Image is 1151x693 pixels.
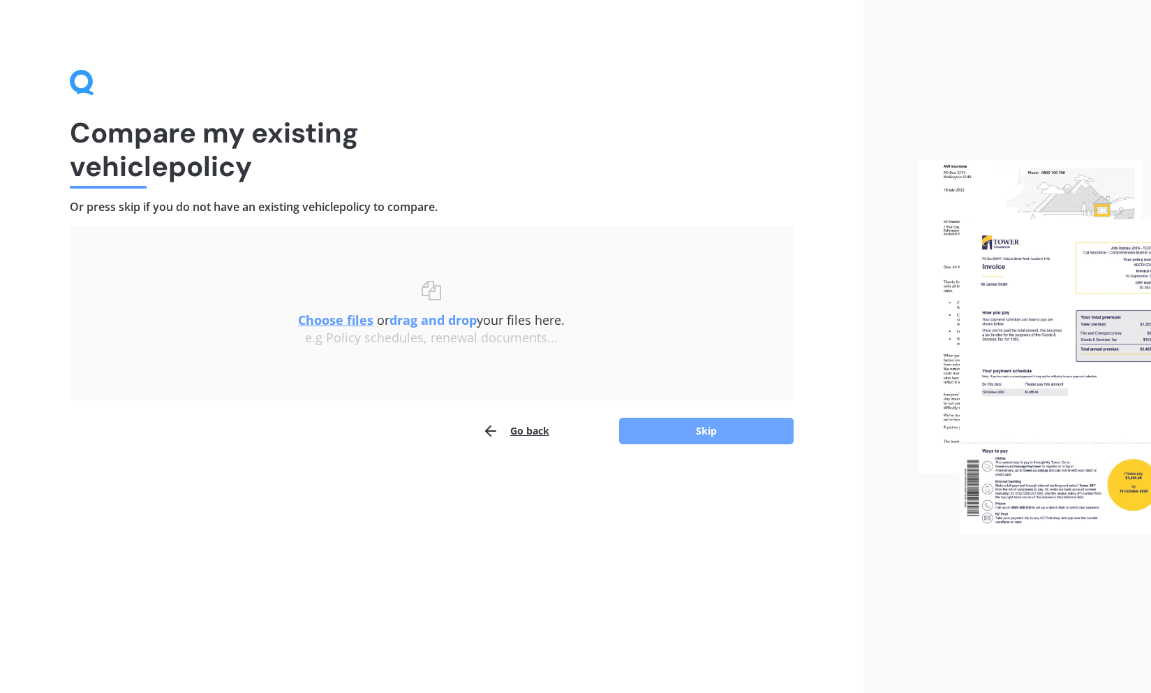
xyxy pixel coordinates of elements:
button: Skip [619,418,794,444]
u: Choose files [298,312,373,328]
h4: Or press skip if you do not have an existing vehicle policy to compare. [70,200,794,214]
img: files.webp [919,159,1151,534]
h1: Compare my existing vehicle policy [70,116,794,183]
b: drag and drop [389,312,477,328]
div: e.g Policy schedules, renewal documents... [98,330,766,346]
span: or your files here. [298,312,565,328]
button: Go back [482,417,549,445]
